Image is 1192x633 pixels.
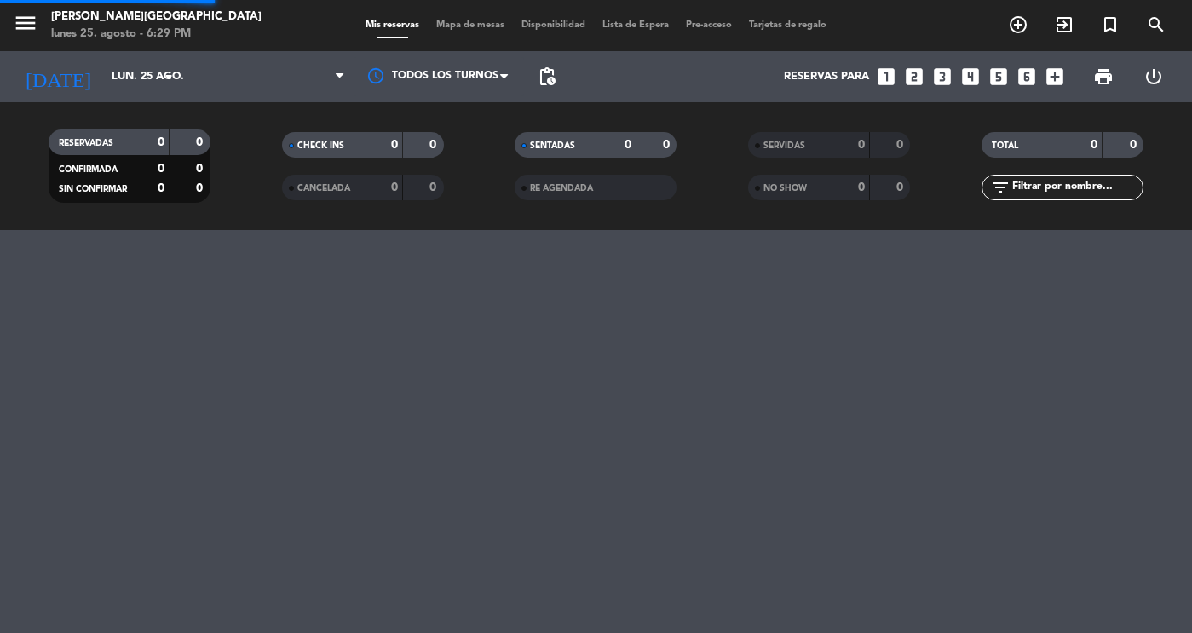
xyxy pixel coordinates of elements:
span: Lista de Espera [594,20,677,30]
strong: 0 [625,139,631,151]
strong: 0 [858,181,865,193]
i: power_settings_new [1143,66,1164,87]
strong: 0 [391,181,398,193]
strong: 0 [896,181,907,193]
strong: 0 [196,182,206,194]
div: [PERSON_NAME][GEOGRAPHIC_DATA] [51,9,262,26]
i: looks_4 [959,66,982,88]
span: Disponibilidad [513,20,594,30]
i: looks_6 [1016,66,1038,88]
span: TOTAL [992,141,1018,150]
span: SENTADAS [530,141,575,150]
span: Tarjetas de regalo [740,20,835,30]
span: SIN CONFIRMAR [59,185,127,193]
span: SERVIDAS [763,141,805,150]
i: add_circle_outline [1008,14,1028,35]
strong: 0 [158,136,164,148]
span: CHECK INS [297,141,344,150]
button: menu [13,10,38,42]
input: Filtrar por nombre... [1011,178,1143,197]
span: Mis reservas [357,20,428,30]
i: turned_in_not [1100,14,1120,35]
i: arrow_drop_down [158,66,179,87]
div: lunes 25. agosto - 6:29 PM [51,26,262,43]
strong: 0 [1091,139,1097,151]
strong: 0 [663,139,673,151]
span: Mapa de mesas [428,20,513,30]
strong: 0 [896,139,907,151]
span: CONFIRMADA [59,165,118,174]
span: CANCELADA [297,184,350,193]
span: RE AGENDADA [530,184,593,193]
span: NO SHOW [763,184,807,193]
i: add_box [1044,66,1066,88]
strong: 0 [429,181,440,193]
i: exit_to_app [1054,14,1074,35]
strong: 0 [196,136,206,148]
strong: 0 [1130,139,1140,151]
i: filter_list [990,177,1011,198]
span: print [1093,66,1114,87]
span: RESERVADAS [59,139,113,147]
strong: 0 [196,163,206,175]
span: Reservas para [784,70,869,83]
strong: 0 [158,163,164,175]
i: menu [13,10,38,36]
i: looks_two [903,66,925,88]
i: looks_5 [988,66,1010,88]
span: pending_actions [537,66,557,87]
i: search [1146,14,1166,35]
strong: 0 [858,139,865,151]
strong: 0 [391,139,398,151]
div: LOG OUT [1128,51,1179,102]
i: [DATE] [13,58,103,95]
strong: 0 [429,139,440,151]
i: looks_one [875,66,897,88]
strong: 0 [158,182,164,194]
i: looks_3 [931,66,953,88]
span: Pre-acceso [677,20,740,30]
